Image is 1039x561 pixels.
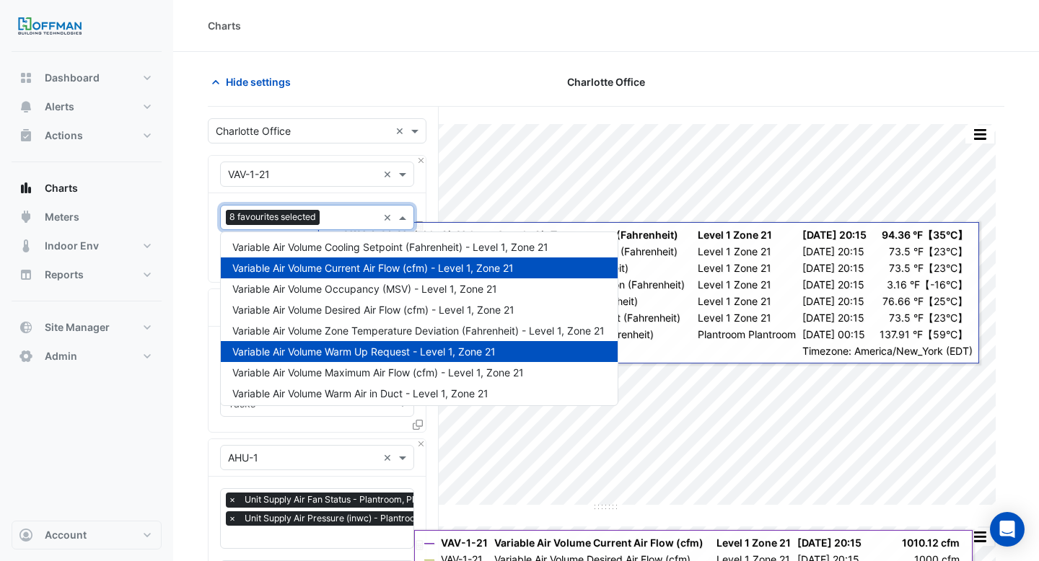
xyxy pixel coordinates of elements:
span: 8 favourites selected [226,210,320,224]
span: Charlotte Office [567,74,645,89]
span: Variable Air Volume Maximum Air Flow (cfm) - Level 1, Zone 21 [232,366,524,379]
span: Meters [45,210,79,224]
span: Variable Air Volume Warm Up Request - Level 1, Zone 21 [232,345,496,358]
ng-dropdown-panel: Options list [220,231,618,406]
span: Clear [383,167,395,182]
span: Unit Supply Air Fan Status - Plantroom, Plantroom [241,492,452,507]
button: More Options [965,125,994,143]
span: Clear [383,210,395,225]
span: Dashboard [45,71,100,85]
app-icon: Meters [19,210,33,224]
img: Company Logo [17,12,82,40]
span: Charts [45,181,78,195]
span: Reports [45,268,84,282]
div: Open Intercom Messenger [990,512,1025,547]
span: Variable Air Volume Desired Air Flow (cfm) - Level 1, Zone 21 [232,304,514,316]
span: Site Manager [45,320,110,335]
button: Meters [12,203,162,231]
span: Choose Function [413,539,426,551]
span: Indoor Env [45,239,99,253]
app-icon: Site Manager [19,320,33,335]
span: Hide settings [226,74,291,89]
app-icon: Indoor Env [19,239,33,253]
button: Site Manager [12,313,162,342]
app-icon: Reports [19,268,33,282]
span: Alerts [45,100,74,114]
button: Dashboard [12,63,162,92]
button: Alerts [12,92,162,121]
span: Variable Air Volume Cooling Setpoint (Fahrenheit) - Level 1, Zone 21 [232,241,548,253]
span: Choose Function [413,220,426,232]
span: Variable Air Volume Current Air Flow (cfm) - Level 1, Zone 21 [232,262,514,274]
app-icon: Admin [19,349,33,363]
app-icon: Dashboard [19,71,33,85]
span: Clone Favourites and Tasks from this Equipment to other Equipment [413,418,423,430]
app-icon: Charts [19,181,33,195]
app-icon: Alerts [19,100,33,114]
span: Variable Air Volume Warm Air in Duct - Level 1, Zone 21 [232,387,488,399]
button: More Options [965,528,994,546]
span: Variable Air Volume Occupancy (MSV) - Level 1, Zone 21 [232,283,497,295]
button: Close [416,439,426,449]
span: × [226,511,239,526]
span: Admin [45,349,77,363]
span: Clear [383,450,395,465]
button: Reports [12,260,162,289]
div: Charts [208,18,241,33]
span: Clear [395,123,408,138]
span: × [226,492,239,507]
button: Close [416,156,426,165]
app-icon: Actions [19,128,33,143]
span: Account [45,528,87,542]
button: Hide settings [208,69,300,94]
span: Variable Air Volume Zone Temperature Deviation (Fahrenheit) - Level 1, Zone 21 [232,324,605,337]
button: Indoor Env [12,231,162,260]
span: Actions [45,128,83,143]
button: Charts [12,174,162,203]
button: Admin [12,342,162,371]
span: Unit Supply Air Pressure (inwc) - Plantroom, Plantroom [241,511,473,526]
button: Account [12,521,162,549]
button: Actions [12,121,162,150]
